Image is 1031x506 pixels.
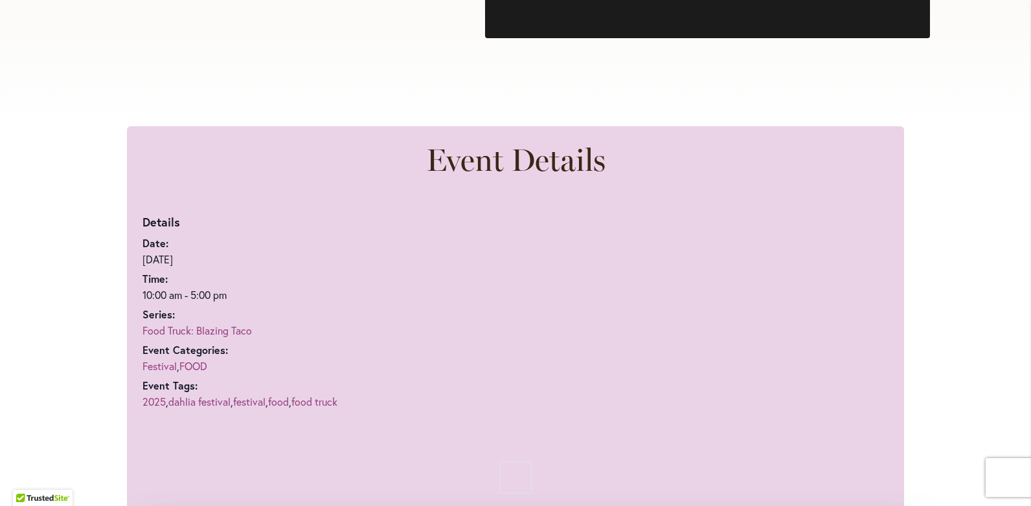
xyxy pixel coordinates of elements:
iframe: Launch Accessibility Center [10,460,46,496]
a: festival [233,395,266,408]
a: FOOD [179,359,207,373]
a: food truck [291,395,337,408]
dt: Date: [142,238,373,248]
h2: Event Details [142,142,889,178]
dt: Event Categories: [142,345,373,355]
a: Festival [142,359,177,373]
dd: , [142,358,373,374]
a: Food Truck: Blazing Taco [142,324,252,337]
dt: Event Tags: [142,380,373,391]
dd: , , , , [142,394,373,410]
abbr: 2025-08-15 [142,252,173,266]
a: food [268,395,289,408]
dt: Time: [142,274,373,284]
div: 2025-08-15 [142,287,373,303]
div: 10:00 am - 5:00 pm [142,287,373,303]
h3: Details [142,213,373,232]
a: 2025 [142,395,166,408]
dt: Series: [142,309,373,320]
a: dahlia festival [168,395,231,408]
